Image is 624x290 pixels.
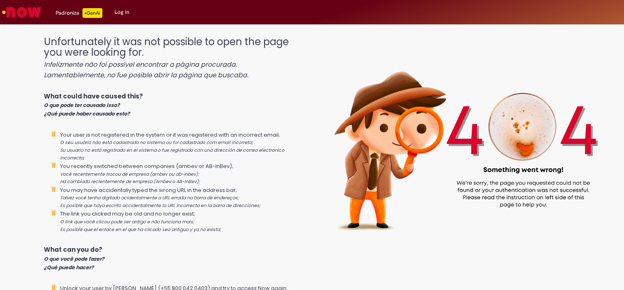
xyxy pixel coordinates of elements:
[305,28,624,251] img: 404_ambev_new.png
[44,264,94,271] i: ¿Qué puede hacer?
[60,185,305,209] li: You may have accidentally typed the wrong URL in the address bar;
[82,8,102,18] p: +GenAi
[44,60,237,69] i: Infelizmente não foi possível encontrar a página procurada.
[44,245,305,271] p: What can you do?
[60,171,199,177] i: Você recentemente trocou de empresa (ambev ou ab-inbev);
[60,130,305,161] li: Your user is not registered in the system or it was registered with an incorrect email;
[44,70,248,80] i: Lamentablemente, no fue posible abrir la página que buscaba.
[44,37,305,80] h1: Unfortunately it was not possible to open the page you were looking for.
[60,161,305,185] li: You recently switched between companies (ambev or AB-InBev);
[1,4,43,20] img: ServiceNow
[60,179,200,185] i: Ha cambiado recientemente de empresa (Ambev o AB-InBev);
[60,147,284,161] i: Su usuario no está registrado en el sistema o fue registrado con una dirección de correo electrón...
[60,219,194,225] i: O link que você clicou pode ser antigo e não funciona mais;
[44,110,130,117] i: ¿Qué puede haber causado esto?
[60,140,253,146] i: O seu usuário não está cadastrado no sistema ou foi cadastrado com email incorreto;
[60,227,221,233] i: Es posible que el enlace en el que ha clicado sea antiguo y ya no exista;
[60,209,305,233] li: The link you clicked may be old and no longer exist;
[44,92,305,118] p: What could have caused this?
[44,102,120,109] i: O que pode ter causado isso?
[60,203,260,209] i: Es posible que haya escrito accidentalmente la URL incorrecta en la barra de direcciones;
[60,195,239,201] i: Talvez você tenha digitado acidentalmente a URL errada na barra de endereços;
[56,8,102,18] div: Padroniza
[44,255,104,262] i: O que você pode fazer?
